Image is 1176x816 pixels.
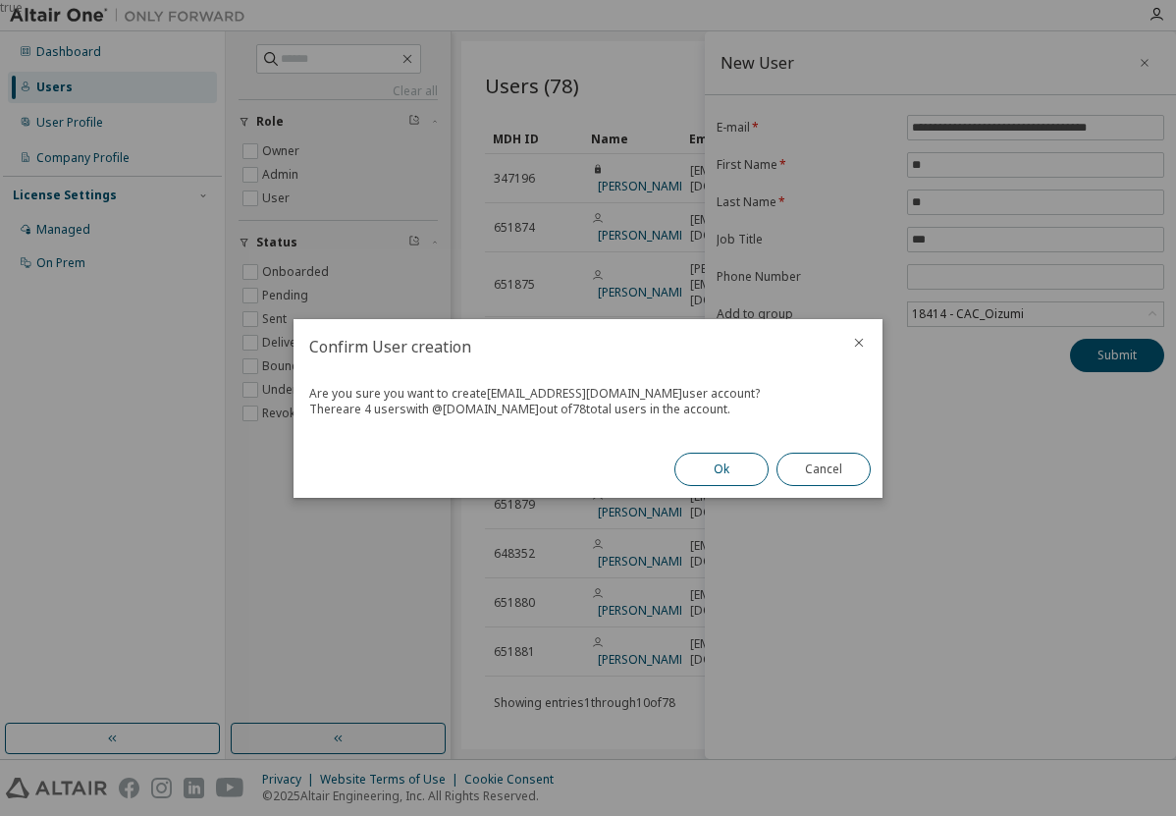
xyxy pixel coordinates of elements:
[309,402,867,417] div: There are 4 users with @ [DOMAIN_NAME] out of 78 total users in the account.
[851,335,867,351] button: close
[294,319,835,374] h2: Confirm User creation
[776,453,871,486] button: Cancel
[309,386,867,402] div: Are you sure you want to create [EMAIL_ADDRESS][DOMAIN_NAME] user account?
[674,453,769,486] button: Ok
